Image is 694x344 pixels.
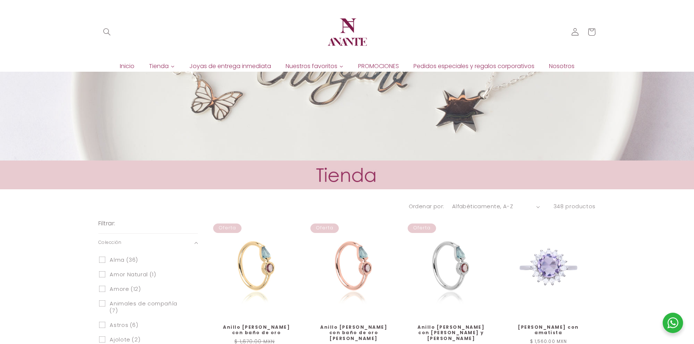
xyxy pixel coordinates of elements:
a: Nosotros [542,61,582,72]
h2: Filtrar: [98,219,115,228]
span: Inicio [120,62,134,70]
a: Inicio [113,61,142,72]
a: Anante Joyería | Diseño en plata y oro [322,7,372,57]
a: [PERSON_NAME] con amatista [509,324,588,336]
span: Nuestros favoritos [286,62,337,70]
span: 348 productos [553,203,596,210]
summary: Búsqueda [98,24,115,40]
a: PROMOCIONES [351,61,406,72]
a: Pedidos especiales y regalos corporativos [406,61,542,72]
a: Anillo [PERSON_NAME] con [PERSON_NAME] y [PERSON_NAME] [412,324,491,341]
a: Nuestros favoritos [278,61,351,72]
span: Alma (36) [110,257,138,264]
span: Amore (12) [110,286,141,293]
span: PROMOCIONES [358,62,399,70]
a: Anillo [PERSON_NAME] con baño de oro [217,324,296,336]
span: Ajolote (2) [110,336,140,343]
img: Anante Joyería | Diseño en plata y oro [325,10,369,54]
span: Tienda [149,62,169,70]
summary: Colección (0 seleccionado) [98,234,198,252]
a: Tienda [142,61,182,72]
span: Astros (6) [110,322,138,329]
span: Amor Natural (1) [110,271,156,278]
label: Ordenar por: [409,203,444,210]
span: Joyas de entrega inmediata [189,62,271,70]
a: Joyas de entrega inmediata [182,61,278,72]
span: Animales de compañía (7) [110,300,186,314]
span: Pedidos especiales y regalos corporativos [413,62,534,70]
span: Nosotros [549,62,575,70]
a: Anillo [PERSON_NAME] con baño de oro [PERSON_NAME] [314,324,393,341]
span: Colección [98,239,122,246]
